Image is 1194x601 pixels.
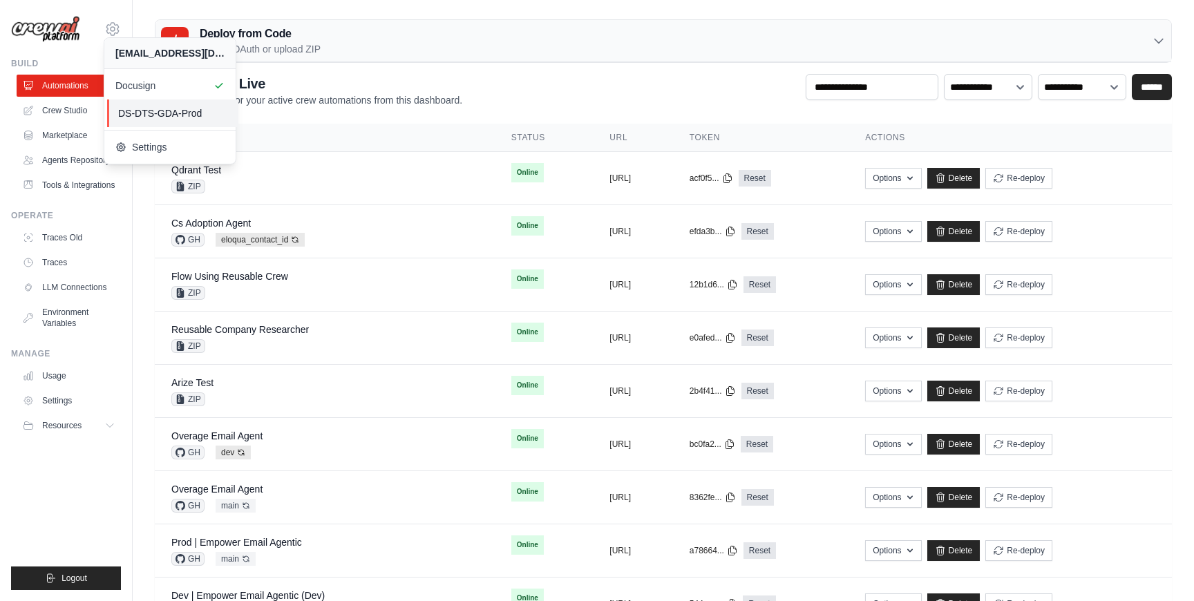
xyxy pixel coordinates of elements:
button: Options [865,540,921,561]
p: GitHub OAuth or upload ZIP [200,42,321,56]
p: Manage and monitor your active crew automations from this dashboard. [155,93,462,107]
span: ZIP [171,180,205,193]
button: a78664... [690,545,738,556]
button: 8362fe... [690,492,736,503]
span: Docusign [115,79,225,93]
button: efda3b... [690,226,736,237]
button: 2b4f41... [690,385,736,397]
a: Reusable Company Researcher [171,324,309,335]
span: dev [216,446,251,459]
button: Options [865,168,921,189]
span: Resources [42,420,82,431]
iframe: Chat Widget [1125,535,1194,601]
a: Delete [927,381,980,401]
a: Qdrant Test [171,164,221,175]
span: GH [171,233,205,247]
a: Settings [104,133,236,161]
button: Re-deploy [985,434,1052,455]
a: Reset [741,436,773,452]
a: Marketplace [17,124,121,146]
button: e0afed... [690,332,736,343]
span: ZIP [171,392,205,406]
a: Automations [17,75,121,97]
a: Delete [927,540,980,561]
span: Online [511,429,544,448]
a: Overage Email Agent [171,484,263,495]
span: DS-DTS-GDA-Prod [118,106,227,120]
span: Online [511,535,544,555]
a: Docusign [104,72,236,99]
span: Online [511,323,544,342]
a: Cs Adoption Agent [171,218,251,229]
a: Reset [741,489,774,506]
a: Reset [741,330,774,346]
span: ZIP [171,339,205,353]
button: Re-deploy [985,168,1052,189]
div: Build [11,58,121,69]
a: Traces Old [17,227,121,249]
span: ZIP [171,286,205,300]
span: Settings [115,140,225,154]
span: Logout [61,573,87,584]
a: Reset [739,170,771,187]
button: 12b1d6... [690,279,738,290]
button: Logout [11,566,121,590]
button: Resources [17,414,121,437]
a: Delete [927,221,980,242]
span: GH [171,552,205,566]
button: Options [865,327,921,348]
button: Options [865,274,921,295]
a: DS-DTS-GDA-Prod [107,99,238,127]
span: Online [511,376,544,395]
a: Delete [927,274,980,295]
a: Tools & Integrations [17,174,121,196]
a: Delete [927,327,980,348]
button: Options [865,487,921,508]
span: main [216,552,256,566]
button: Re-deploy [985,221,1052,242]
a: Reset [741,223,774,240]
button: Re-deploy [985,327,1052,348]
div: [EMAIL_ADDRESS][DOMAIN_NAME] [115,46,225,60]
a: Agents Repository [17,149,121,171]
div: Operate [11,210,121,221]
a: Flow Using Reusable Crew [171,271,288,282]
span: Online [511,269,544,289]
a: Delete [927,434,980,455]
a: Reset [741,383,774,399]
a: Reset [743,542,776,559]
a: Arize Test [171,377,214,388]
th: Token [673,124,849,152]
span: Online [511,482,544,502]
th: Status [495,124,594,152]
button: Re-deploy [985,381,1052,401]
a: Traces [17,251,121,274]
a: Dev | Empower Email Agentic (Dev) [171,590,325,601]
a: Settings [17,390,121,412]
span: main [216,499,256,513]
span: GH [171,499,205,513]
span: Online [511,163,544,182]
button: Options [865,221,921,242]
span: eloqua_contact_id [216,233,305,247]
button: Re-deploy [985,540,1052,561]
div: Manage [11,348,121,359]
a: Environment Variables [17,301,121,334]
a: Delete [927,168,980,189]
a: Crew Studio [17,99,121,122]
th: Crew [155,124,495,152]
button: acf0f5... [690,173,733,184]
button: Options [865,434,921,455]
img: Logo [11,16,80,43]
span: GH [171,446,205,459]
a: Usage [17,365,121,387]
button: Re-deploy [985,274,1052,295]
button: bc0fa2... [690,439,735,450]
button: Options [865,381,921,401]
a: Delete [927,487,980,508]
a: Overage Email Agent [171,430,263,441]
h3: Deploy from Code [200,26,321,42]
h2: Automations Live [155,74,462,93]
button: Re-deploy [985,487,1052,508]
